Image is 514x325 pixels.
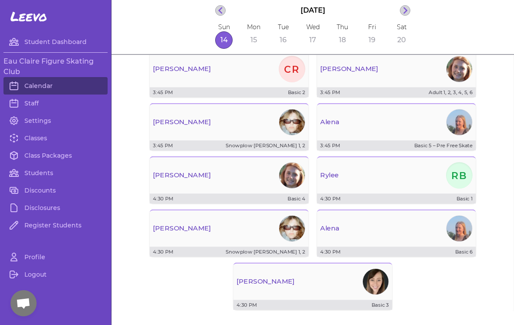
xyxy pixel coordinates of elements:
p: Alena [320,224,340,233]
a: Staff [3,95,108,112]
p: [PERSON_NAME] [237,278,294,286]
button: [PERSON_NAME]Photo4:30 PMBasic 4 [150,156,309,203]
p: 4:30 PM [320,248,341,255]
p: 4:30 PM [153,195,173,202]
button: [PERSON_NAME]Photo3:45 PMAdult 1, 2, 3, 4, 5, 6 [317,50,476,97]
p: Basic 5 – Pre Free Skate [371,142,473,149]
p: Sun [218,23,230,31]
p: Basic 3 [287,301,389,308]
p: [PERSON_NAME] [153,118,211,126]
span: Leevo [10,9,47,24]
a: Students [3,164,108,182]
a: Student Dashboard [3,33,108,51]
button: [PERSON_NAME]Photo3:45 PMSnowplow [PERSON_NAME] 1, 2 [150,103,309,150]
p: [PERSON_NAME] [153,224,211,233]
p: 3:45 PM [320,89,340,95]
p: Basic 2 [204,89,305,95]
p: [PERSON_NAME] [153,171,211,179]
text: CR [284,64,300,75]
a: Disclosures [3,199,108,217]
p: Fri [368,23,376,31]
button: AlenaPhoto4:30 PMBasic 6 [317,210,476,257]
button: 18 [334,31,351,49]
p: [DATE] [301,5,325,16]
p: 3:45 PM [320,142,340,149]
a: Calendar [3,77,108,95]
button: AlenaPhoto3:45 PMBasic 5 – Pre Free Skate [317,103,476,150]
p: Rylee [320,171,339,179]
a: Profile [3,248,108,266]
button: 15 [245,31,262,49]
a: Discounts [3,182,108,199]
a: Settings [3,112,108,129]
a: Logout [3,266,108,283]
p: 4:30 PM [237,301,257,308]
p: Adult 1, 2, 3, 4, 5, 6 [371,89,473,95]
a: Class Packages [3,147,108,164]
p: Mon [247,23,260,31]
div: Open chat [10,290,37,316]
button: 19 [363,31,381,49]
a: Register Students [3,217,108,234]
p: [PERSON_NAME] [153,65,211,73]
p: 4:30 PM [320,195,341,202]
p: Sat [397,23,407,31]
p: Thu [337,23,348,31]
p: [PERSON_NAME] [320,65,378,73]
button: RyleeRB4:30 PMBasic 1 [317,156,476,203]
text: RB [451,170,467,181]
button: [PERSON_NAME]Photo4:30 PMSnowplow [PERSON_NAME] 1, 2 [150,210,309,257]
p: Basic 6 [371,248,473,255]
button: 20 [393,31,410,49]
p: Wed [306,23,320,31]
p: 3:45 PM [153,89,173,95]
h3: Eau Claire Figure Skating Club [3,56,108,77]
button: 14 [215,31,233,49]
p: 4:30 PM [153,248,173,255]
a: Classes [3,129,108,147]
p: Alena [320,118,340,126]
p: Basic 1 [371,195,473,202]
p: Basic 4 [204,195,305,202]
p: Snowplow [PERSON_NAME] 1, 2 [204,142,305,149]
button: [PERSON_NAME]Photo4:30 PMBasic 3 [233,263,392,310]
button: 16 [274,31,292,49]
p: Snowplow [PERSON_NAME] 1, 2 [204,248,305,255]
button: 17 [304,31,321,49]
p: Tue [278,23,289,31]
p: 3:45 PM [153,142,173,149]
button: [PERSON_NAME]CR3:45 PMBasic 2 [150,50,309,97]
